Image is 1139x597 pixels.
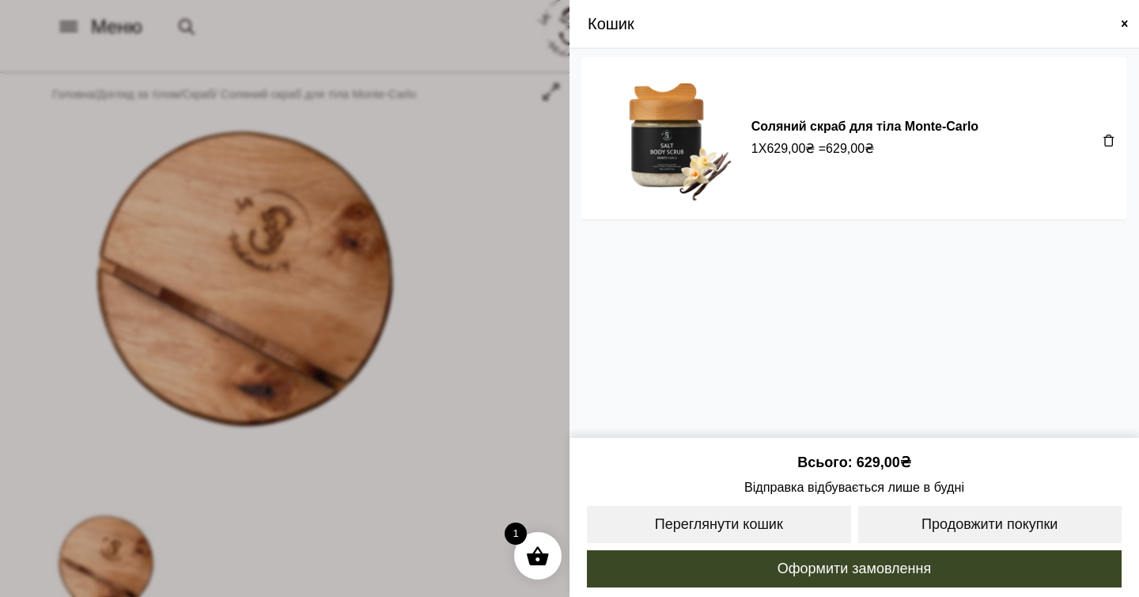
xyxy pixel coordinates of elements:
[751,139,1095,158] div: X
[865,139,874,158] span: ₴
[588,12,634,36] span: Кошик
[797,454,856,470] span: Всього
[505,523,527,545] span: 1
[857,454,911,470] bdi: 629,00
[585,477,1123,496] span: Відправка відбувається лише в будні
[585,504,853,545] a: Переглянути кошик
[819,139,874,158] span: =
[805,139,815,158] span: ₴
[826,142,874,155] bdi: 629,00
[857,504,1124,545] a: Продовжити покупки
[900,454,911,470] span: ₴
[585,549,1123,589] a: Оформити замовлення
[751,139,759,158] span: 1
[766,142,815,155] bdi: 629,00
[751,120,978,133] a: Соляний скраб для тіла Monte-Carlo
